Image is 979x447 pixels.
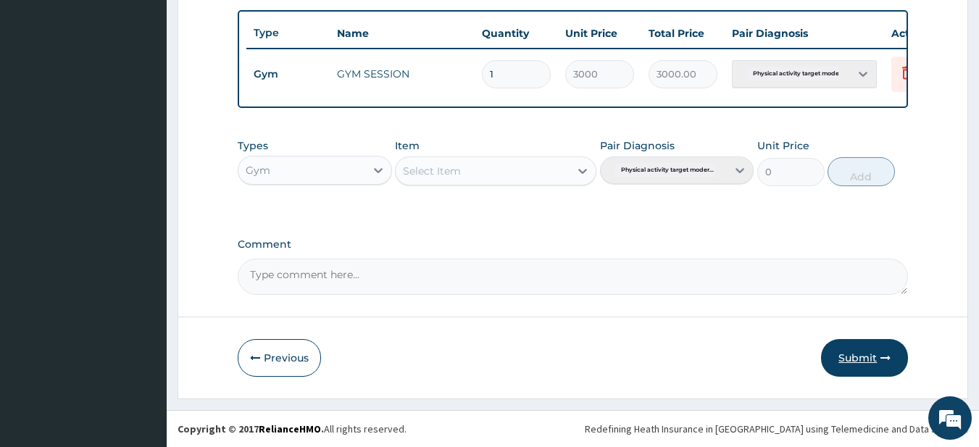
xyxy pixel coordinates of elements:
label: Item [395,138,420,153]
th: Actions [884,19,957,48]
div: Chat with us now [75,81,243,100]
button: Add [828,157,895,186]
td: Gym [246,61,330,88]
th: Total Price [641,19,725,48]
div: Minimize live chat window [238,7,272,42]
button: Submit [821,339,908,377]
th: Pair Diagnosis [725,19,884,48]
strong: Copyright © 2017 . [178,422,324,435]
label: Comment [238,238,909,251]
label: Types [238,140,268,152]
th: Quantity [475,19,558,48]
div: Select Item [403,164,461,178]
th: Unit Price [558,19,641,48]
div: Redefining Heath Insurance in [GEOGRAPHIC_DATA] using Telemedicine and Data Science! [585,422,968,436]
th: Name [330,19,475,48]
footer: All rights reserved. [167,410,979,447]
div: Gym [246,163,270,177]
a: RelianceHMO [259,422,321,435]
th: Type [246,20,330,46]
td: GYM SESSION [330,59,475,88]
textarea: Type your message and hit 'Enter' [7,295,276,346]
span: We're online! [84,132,200,278]
label: Pair Diagnosis [600,138,675,153]
button: Previous [238,339,321,377]
label: Unit Price [757,138,809,153]
img: d_794563401_company_1708531726252_794563401 [27,72,59,109]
